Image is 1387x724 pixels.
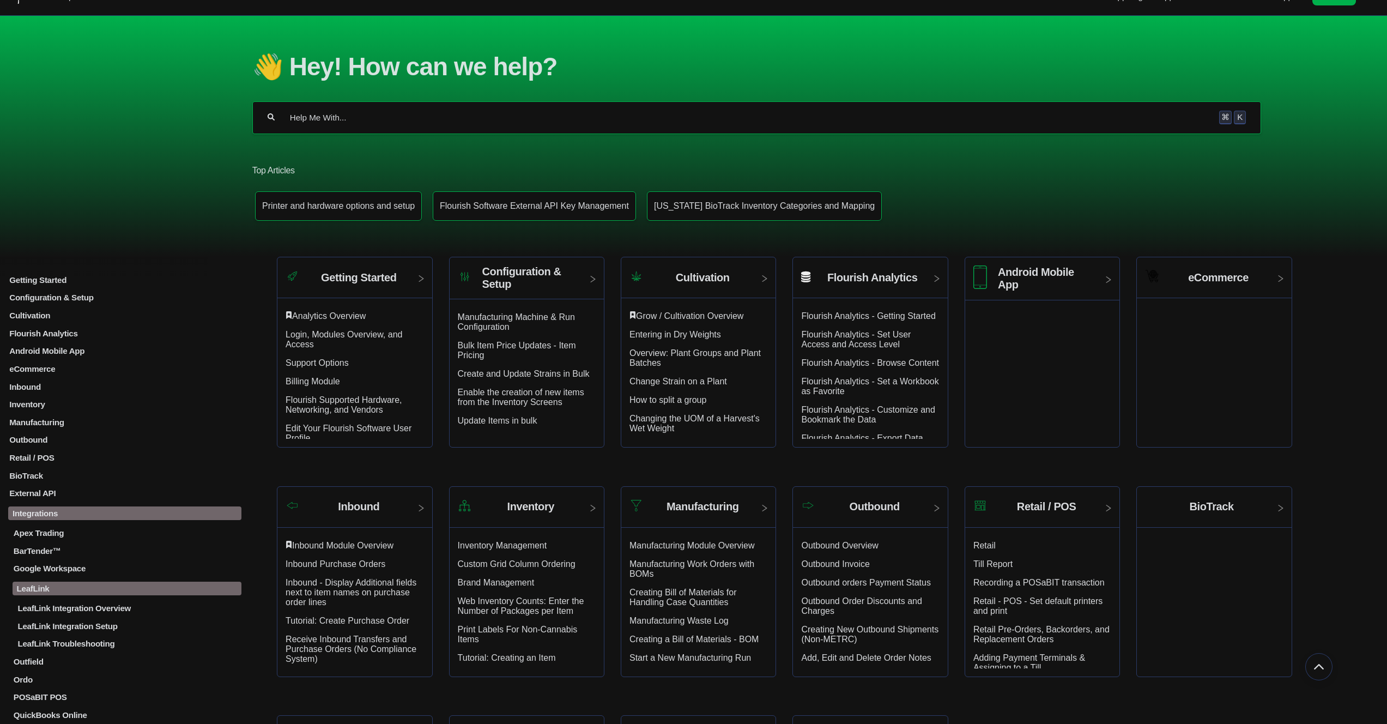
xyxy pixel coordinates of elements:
a: Category icon Outbound [793,495,947,528]
p: QuickBooks Online [13,710,242,720]
a: Enable the creation of new items from the Inventory Screens article [458,388,584,407]
a: Flourish Analytics [793,266,947,298]
a: Brand Management article [458,578,535,587]
img: Category icon [629,269,643,283]
a: Flourish Analytics - Browse Content article [801,358,939,367]
a: Print Labels For Non-Cannabis Items article [458,625,578,644]
a: Change Strain on a Plant article [629,377,727,386]
p: [US_STATE] BioTrack Inventory Categories and Mapping [654,201,875,211]
a: Android Mobile App [8,346,241,355]
a: Category icon Inbound [277,495,432,528]
p: BarTender™ [13,546,242,556]
kbd: ⌘ [1219,111,1232,124]
a: Cultivation [8,311,241,320]
a: Add, Edit and Delete Order Notes article [801,653,931,662]
a: Apex Trading [8,528,241,538]
a: Billing Module article [286,377,340,386]
a: QuickBooks Online [8,710,241,720]
a: Category icon Inventory [450,495,604,528]
a: Article: New York BioTrack Inventory Categories and Mapping [647,191,882,221]
svg: Featured [286,541,292,548]
a: Edit Your Flourish Software User Profile article [286,424,411,443]
h2: BioTrack [1189,500,1233,513]
a: Support Options article [286,358,349,367]
a: Outbound [8,435,241,444]
h2: Configuration & Setup [482,266,579,291]
a: BarTender™ [8,546,241,556]
img: Category icon [973,266,987,289]
a: BioTrack [1137,495,1291,528]
a: Inbound Module Overview article [292,541,393,550]
h2: Getting Started [321,271,396,284]
a: Category icon Configuration & Setup [450,266,604,299]
a: LeafLink [8,582,241,595]
h2: Android Mobile App [998,266,1095,291]
div: Keyboard shortcut for search [1219,111,1246,124]
img: Category icon [1145,269,1159,283]
img: Category icon [286,269,299,283]
a: LeafLink Integration Setup [8,622,241,631]
a: Inbound - Display Additional fields next to item names on purchase order lines article [286,578,416,607]
a: eCommerce [8,364,241,373]
a: Category icon Cultivation [621,266,776,298]
h2: Inbound [338,500,379,513]
a: Google Workspace [8,564,241,573]
a: Tutorial: Create Purchase Order article [286,616,409,625]
a: Inventory Management article [458,541,547,550]
p: Ordo [13,675,242,684]
section: Top Articles [252,148,1261,235]
a: Retail Pre-Orders, Backorders, and Replacement Orders article [973,625,1110,644]
a: Article: Flourish Software External API Key Management [433,191,636,221]
a: Overview: Plant Groups and Plant Batches article [629,348,761,367]
a: POSaBIT POS [8,692,241,702]
a: Flourish Analytics - Set a Workbook as Favorite article [801,377,938,396]
a: Tutorial: Creating an Item article [458,653,556,662]
p: LeafLink Integration Setup [16,622,241,631]
p: Integrations [8,506,241,520]
h2: Top Articles [252,165,1261,177]
a: Till Report article [973,559,1013,569]
a: External API [8,488,241,498]
img: Category icon [286,500,299,510]
p: LeafLink [13,582,242,595]
a: Manufacturing Machine & Run Configuration article [458,312,575,331]
a: Outbound orders Payment Status article [801,578,930,587]
a: Create and Update Strains in Bulk article [458,369,590,378]
a: Flourish Analytics - Set User Access and Access Level article [801,330,911,349]
p: LeafLink Integration Overview [16,604,241,613]
h1: 👋 Hey! How can we help? [252,52,1261,81]
a: Manufacturing [8,418,241,427]
h2: Retail / POS [1017,500,1076,513]
a: Category icon Getting Started [277,266,432,298]
a: Getting Started [8,275,241,285]
a: Outbound Overview article [801,541,878,550]
h2: eCommerce [1188,271,1249,284]
a: Grow / Cultivation Overview article [636,311,743,321]
a: Manufacturing Module Overview article [629,541,754,550]
a: Manufacturing Waste Log article [629,616,729,625]
a: Entering in Dry Weights article [629,330,721,339]
svg: Featured [629,311,636,319]
a: Category icon Retail / POS [965,495,1119,528]
a: Outfield [8,657,241,666]
a: Retail - POS - Set default printers and print article [973,596,1103,616]
p: Apex Trading [13,528,242,538]
a: Outbound Order Discounts and Charges article [801,596,922,616]
a: Category icon Android Mobile App [965,266,1119,300]
a: Category icon eCommerce [1137,266,1291,298]
a: Outbound Invoice article [801,559,869,569]
a: Inventory [8,400,241,409]
a: Custom Grid Column Ordering article [458,559,576,569]
div: ​ [286,311,423,321]
a: LeafLink Integration Overview [8,604,241,613]
a: Receive Inbound Transfers and Purchase Orders (No Compliance System) article [286,635,416,663]
p: Configuration & Setup [8,293,241,302]
a: LeafLink Troubleshooting [8,639,241,648]
a: Flourish Supported Hardware, Networking, and Vendors article [286,395,402,414]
